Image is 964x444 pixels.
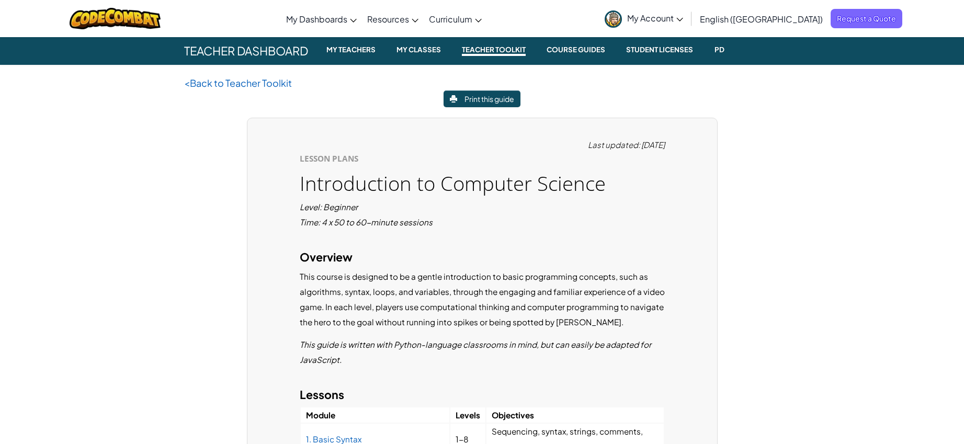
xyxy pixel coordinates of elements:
h6: Last updated: [DATE] [300,139,665,151]
em: This guide is written with Python-language classrooms in mind, but can easily be adapted for Java... [300,339,651,365]
em: Time: 4 x 50 to 60-minute sessions [300,217,433,227]
small: My Classes [392,43,445,56]
span: Curriculum [429,14,472,25]
a: My Account [599,2,688,35]
small: My Teachers [322,43,380,56]
h3: Lessons [300,383,665,406]
p: This course is designed to be a gentle introduction to basic programming concepts, such as algori... [300,269,665,329]
a: My Classes [386,37,451,65]
small: Course Guides [542,43,609,56]
a: My Dashboards [281,5,362,33]
a: My Teachers [316,37,386,65]
a: <Back to Teacher Toolkit [184,77,292,89]
span: < [184,77,190,89]
a: Request a Quote [831,9,902,28]
span: Back to Teacher Toolkit [190,77,292,89]
h5: Lesson Plans [300,151,665,167]
span: English ([GEOGRAPHIC_DATA]) [700,14,823,25]
span: My Dashboards [286,14,347,25]
h1: Introduction to Computer Science [300,167,665,199]
em: Level: Beginner [300,202,358,212]
small: Teacher Toolkit [462,43,526,56]
small: PD [710,43,728,56]
span: Print this guide [464,94,514,104]
span: My Account [627,13,683,24]
a: PD [704,37,734,65]
a: Curriculum [424,5,487,33]
th: Objectives [486,407,664,423]
a: 1. Basic Syntax [306,434,361,444]
a: Resources [362,5,424,33]
th: Levels [450,407,486,423]
a: Student Licenses [616,37,704,65]
a: Course Guides [536,37,616,65]
h3: Overview [300,245,665,269]
a: English ([GEOGRAPHIC_DATA]) [695,5,828,33]
a: Print this guide [450,94,514,104]
a: Teacher Toolkit [451,37,536,65]
img: avatar [605,10,622,28]
span: Resources [367,14,409,25]
span: Teacher Dashboard [176,37,316,65]
th: Module [300,407,450,423]
small: Student Licenses [622,43,697,56]
img: CodeCombat logo [70,8,161,29]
